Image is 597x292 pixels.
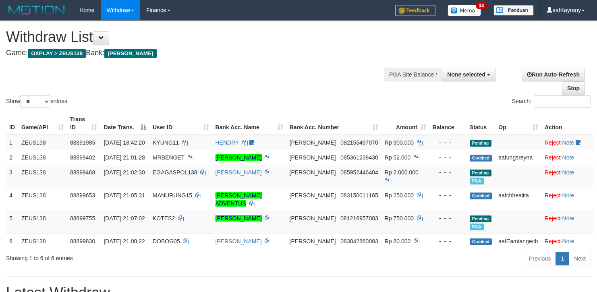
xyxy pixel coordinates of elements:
td: ZEUS138 [18,165,67,188]
span: Pending [470,215,491,222]
span: [DATE] 21:05:31 [104,192,145,199]
span: MRBENGET [153,154,184,161]
h1: Withdraw List [6,29,390,45]
span: Grabbed [470,238,492,245]
span: Copy 085952446404 to clipboard [340,169,378,176]
span: 34 [476,2,487,9]
td: · [541,234,593,249]
a: [PERSON_NAME] [216,154,262,161]
div: Showing 1 to 6 of 6 entries [6,251,243,262]
a: Next [569,252,591,265]
a: Run Auto-Refresh [522,68,585,81]
a: [PERSON_NAME] ADVENTUS [216,192,262,207]
th: User ID: activate to sort column ascending [149,112,212,135]
td: ZEUS138 [18,188,67,211]
img: Button%20Memo.svg [448,5,481,16]
span: KOTES2 [153,215,175,222]
td: 4 [6,188,18,211]
td: 5 [6,211,18,234]
span: Marked by aafchomsokheang [470,178,484,184]
span: Grabbed [470,155,492,162]
a: [PERSON_NAME] [216,215,262,222]
th: Bank Acc. Name: activate to sort column ascending [212,112,286,135]
a: [PERSON_NAME] [216,238,262,244]
a: Note [562,192,574,199]
th: Action [541,112,593,135]
td: ZEUS138 [18,135,67,150]
span: OXPLAY > ZEUS138 [28,49,86,58]
th: Balance [429,112,466,135]
span: 88899830 [70,238,95,244]
a: Reject [545,139,561,146]
div: - - - [433,237,463,245]
th: Bank Acc. Number: activate to sort column ascending [286,112,381,135]
div: - - - [433,214,463,222]
div: - - - [433,191,463,199]
a: Note [562,215,574,222]
span: EGAGASPOL138 [153,169,197,176]
img: MOTION_logo.png [6,4,67,16]
td: 6 [6,234,18,249]
td: · [541,135,593,150]
span: MANURUNG15 [153,192,192,199]
span: Rp 250.000 [385,192,414,199]
label: Search: [512,95,591,108]
div: - - - [433,139,463,147]
span: [DATE] 21:08:22 [104,238,145,244]
a: Note [562,169,574,176]
a: Reject [545,192,561,199]
span: None selected [447,71,485,78]
span: [PERSON_NAME] [290,154,336,161]
td: · [541,165,593,188]
span: Marked by aafchomsokheang [470,224,484,230]
a: Reject [545,238,561,244]
td: aafEamtangech [495,234,541,249]
div: - - - [433,153,463,162]
a: Reject [545,169,561,176]
h4: Game: Bank: [6,49,390,57]
span: [PERSON_NAME] [290,238,336,244]
span: [DATE] 18:42:20 [104,139,145,146]
span: Pending [470,140,491,147]
th: ID [6,112,18,135]
span: 88899468 [70,169,95,176]
a: Stop [562,81,585,95]
input: Search: [534,95,591,108]
span: Grabbed [470,193,492,199]
span: Copy 081216957083 to clipboard [340,215,378,222]
button: None selected [442,68,495,81]
span: DOBOG05 [153,238,180,244]
span: [PERSON_NAME] [290,169,336,176]
a: 1 [556,252,569,265]
span: Copy 082155497070 to clipboard [340,139,378,146]
td: aafungsreyna [495,150,541,165]
span: Rp 80.000 [385,238,411,244]
th: Trans ID: activate to sort column ascending [67,112,100,135]
span: Pending [470,170,491,176]
label: Show entries [6,95,67,108]
td: · [541,150,593,165]
img: Feedback.jpg [395,5,435,16]
span: Rp 900.000 [385,139,414,146]
span: KYUNG11 [153,139,179,146]
span: 88899653 [70,192,95,199]
img: panduan.png [493,5,534,16]
th: Status [466,112,495,135]
td: ZEUS138 [18,234,67,249]
span: 88899402 [70,154,95,161]
a: Reject [545,215,561,222]
a: Previous [524,252,556,265]
span: [PERSON_NAME] [290,215,336,222]
span: [PERSON_NAME] [290,139,336,146]
select: Showentries [20,95,50,108]
td: · [541,188,593,211]
th: Op: activate to sort column ascending [495,112,541,135]
th: Date Trans.: activate to sort column descending [100,112,149,135]
a: HENDRY [216,139,239,146]
div: PGA Site Balance / [384,68,442,81]
div: - - - [433,168,463,176]
a: Reject [545,154,561,161]
span: Rp 52.000 [385,154,411,161]
td: aafchhealita [495,188,541,211]
th: Game/API: activate to sort column ascending [18,112,67,135]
